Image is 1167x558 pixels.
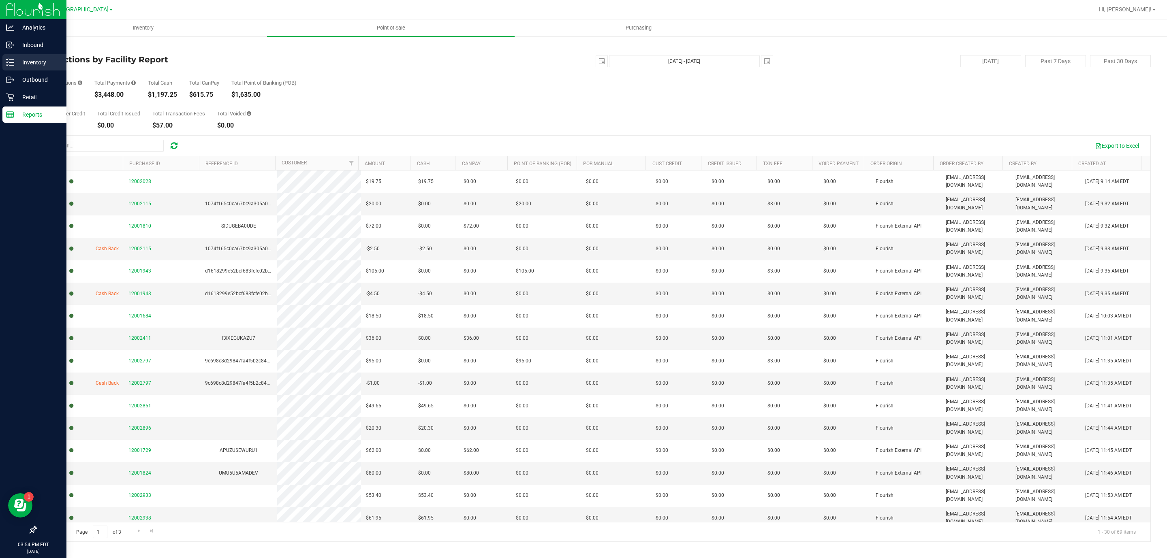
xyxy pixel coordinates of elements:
span: $61.95 [366,514,381,522]
span: $0.00 [516,379,528,387]
span: $0.00 [767,447,780,454]
a: Cash [417,161,430,166]
span: $0.00 [464,514,476,522]
span: $0.00 [464,402,476,410]
span: [EMAIL_ADDRESS][DOMAIN_NAME] [1015,376,1075,391]
span: $0.00 [712,334,724,342]
span: $0.00 [586,312,598,320]
span: [EMAIL_ADDRESS][DOMAIN_NAME] [1015,308,1075,324]
span: $20.00 [366,200,381,208]
span: [EMAIL_ADDRESS][DOMAIN_NAME] [946,308,1006,324]
span: $0.00 [516,312,528,320]
span: [DATE] 11:35 AM EDT [1085,379,1132,387]
span: 1074f165c0ca67bc9a305a020ebb0d8c [205,246,293,251]
span: $0.00 [516,222,528,230]
span: $0.00 [712,245,724,253]
span: $0.00 [656,357,668,365]
span: $3.00 [767,357,780,365]
span: $0.00 [586,402,598,410]
span: $0.00 [823,447,836,454]
span: [DATE] 9:33 AM EDT [1085,245,1129,253]
span: $49.65 [418,402,434,410]
span: [DATE] 11:44 AM EDT [1085,424,1132,432]
span: $0.00 [767,492,780,499]
inline-svg: Analytics [6,23,14,32]
div: Total Point of Banking (POB) [231,80,297,85]
span: $0.00 [586,492,598,499]
inline-svg: Reports [6,111,14,119]
span: Flourish External API [876,290,921,298]
span: $0.00 [823,469,836,477]
span: [EMAIL_ADDRESS][DOMAIN_NAME] [1015,353,1075,368]
span: $0.00 [464,379,476,387]
h4: Transactions by Facility Report [36,55,407,64]
span: $0.00 [464,200,476,208]
span: $0.00 [767,402,780,410]
inline-svg: Retail [6,93,14,101]
span: Flourish External API [876,267,921,275]
span: $0.00 [656,447,668,454]
span: $0.00 [516,424,528,432]
span: [EMAIL_ADDRESS][DOMAIN_NAME] [1015,465,1075,481]
a: Txn Fee [763,161,782,166]
span: select [761,55,773,67]
span: select [596,55,607,67]
i: Sum of all successful, non-voided payment transaction amounts, excluding tips and transaction fees. [131,80,136,85]
div: $57.00 [152,122,205,129]
span: Flourish [876,357,893,365]
span: $0.00 [712,200,724,208]
span: $0.00 [464,357,476,365]
span: 12001684 [128,313,151,319]
span: $105.00 [366,267,384,275]
span: [EMAIL_ADDRESS][DOMAIN_NAME] [946,465,1006,481]
span: Flourish [876,492,893,499]
span: $0.00 [767,334,780,342]
span: $0.00 [516,290,528,298]
span: $0.00 [656,200,668,208]
span: Flourish [876,402,893,410]
span: $0.00 [767,379,780,387]
span: [DATE] 11:45 AM EDT [1085,447,1132,454]
span: [EMAIL_ADDRESS][DOMAIN_NAME] [1015,398,1075,413]
p: Inbound [14,40,63,50]
span: $0.00 [656,290,668,298]
span: [DATE] 11:53 AM EDT [1085,492,1132,499]
a: Cust Credit [652,161,682,166]
span: 12001810 [128,223,151,229]
span: $95.00 [516,357,531,365]
span: $0.00 [586,357,598,365]
span: $0.00 [712,290,724,298]
span: Flourish External API [876,469,921,477]
a: Go to the next page [133,526,145,537]
span: $0.00 [418,469,431,477]
span: [EMAIL_ADDRESS][DOMAIN_NAME] [946,443,1006,458]
span: $0.00 [656,312,668,320]
span: $53.40 [366,492,381,499]
span: [DATE] 10:03 AM EDT [1085,312,1132,320]
span: $72.00 [464,222,479,230]
span: $0.00 [586,267,598,275]
span: $0.00 [656,222,668,230]
span: $0.00 [823,290,836,298]
span: $0.00 [586,290,598,298]
span: $80.00 [366,469,381,477]
span: Cash Back [96,379,119,387]
span: $0.00 [464,245,476,253]
span: $0.00 [586,200,598,208]
span: [EMAIL_ADDRESS][DOMAIN_NAME] [946,196,1006,211]
span: $0.00 [712,424,724,432]
span: $0.00 [516,334,528,342]
input: Search... [42,140,164,152]
span: $0.00 [586,469,598,477]
span: Flourish [876,245,893,253]
a: Order Origin [870,161,902,166]
span: 12001943 [128,268,151,274]
span: 12001824 [128,470,151,476]
span: -$1.00 [418,379,432,387]
span: [GEOGRAPHIC_DATA] [53,6,109,13]
span: Inventory [122,24,165,32]
span: $0.00 [823,424,836,432]
span: [EMAIL_ADDRESS][DOMAIN_NAME] [1015,443,1075,458]
span: 1 [3,1,6,9]
span: $53.40 [418,492,434,499]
